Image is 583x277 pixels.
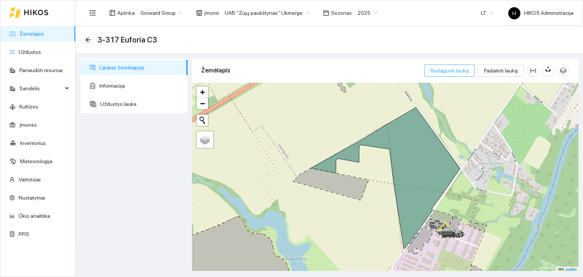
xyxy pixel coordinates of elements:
a: Nustatymai [19,195,45,201]
span: menu-fold [89,9,96,16]
span: HIKOS Administracija [508,10,574,16]
span: − [200,99,205,108]
a: Įmonės [19,122,37,128]
a: Meteorologija [20,158,52,164]
a: Inventorius [20,140,46,146]
a: PPIS [19,231,29,237]
a: Layers [197,131,213,148]
div: Atgal [85,37,91,43]
span: Užduotys lauke [100,96,181,112]
a: Vartotojai [19,176,41,183]
a: Panaudoti resursai [19,67,63,73]
span: Aplinka : [117,9,136,17]
div: Žemėlapis [201,60,424,81]
a: Leaflet [558,267,577,272]
button: Padalinti lauką [478,65,524,77]
a: Kultūros [19,104,38,110]
span: Sandėlis [19,81,63,96]
a: Padalinti lauką [478,68,524,74]
button: Initiate a new search [197,115,208,126]
a: Ūkio analitika [19,213,50,219]
button: Redaguoti lauką [424,65,475,77]
a: Zoom out [197,98,208,109]
span: Padalinti lauką [484,66,518,75]
span: Įmonė : [204,9,220,17]
span: + [200,87,205,97]
a: Zoom in [197,87,208,98]
span: 2025 [358,7,377,19]
span: column-width [527,68,539,74]
span: calendar [323,10,329,16]
span: H [512,7,516,19]
span: Laukas žemėlapyje [99,60,181,75]
button: column-width [527,65,539,77]
a: Užduotys [19,49,41,55]
span: Sezonas : [331,9,353,17]
span: Redaguoti lauką [430,66,469,75]
span: 3-317 Euforia C3 [97,34,157,46]
span: arrow-left [85,37,91,43]
button: menu-fold [85,5,100,20]
span: shop [196,10,202,16]
span: LT [481,7,493,19]
span: UAB "Zujų paukštynas" Ukmerge [225,7,309,19]
a: Redaguoti lauką [424,68,475,74]
span: Groward Group [140,7,183,19]
span: layout [109,10,115,16]
span: Informacija [99,78,181,93]
a: Žemėlapis [19,31,44,37]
